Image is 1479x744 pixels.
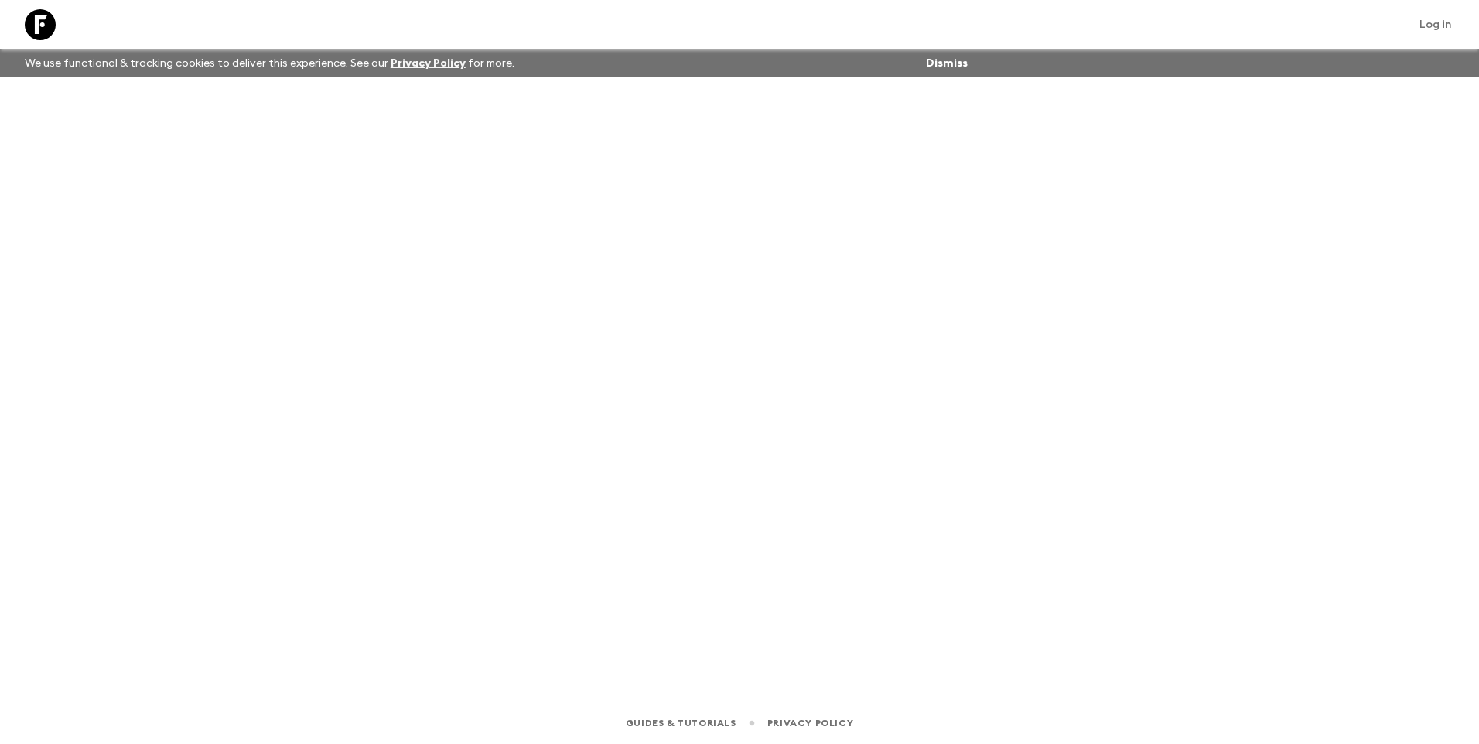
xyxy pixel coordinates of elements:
a: Privacy Policy [391,58,466,69]
p: We use functional & tracking cookies to deliver this experience. See our for more. [19,49,521,77]
a: Guides & Tutorials [626,715,736,732]
button: Dismiss [922,53,972,74]
a: Log in [1411,14,1460,36]
a: Privacy Policy [767,715,853,732]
